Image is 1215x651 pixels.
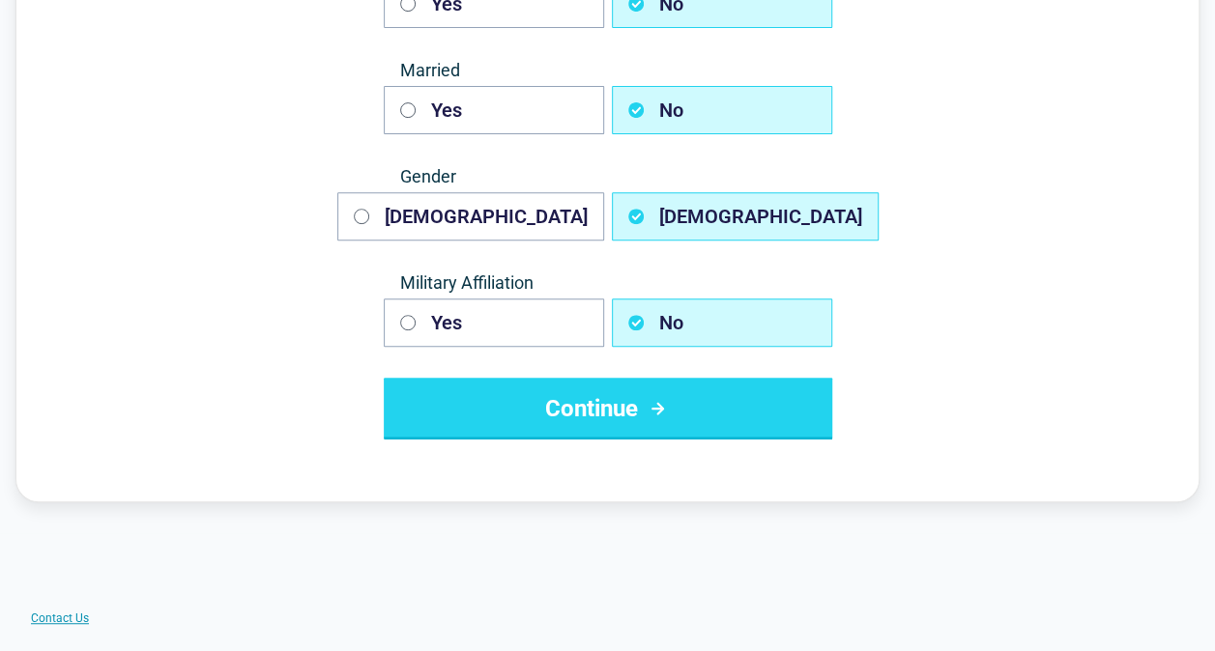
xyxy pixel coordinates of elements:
[384,165,832,188] span: Gender
[612,298,832,347] button: No
[612,86,832,134] button: No
[384,271,832,295] span: Military Affiliation
[384,86,604,134] button: Yes
[384,298,604,347] button: Yes
[337,192,604,241] button: [DEMOGRAPHIC_DATA]
[612,192,879,241] button: [DEMOGRAPHIC_DATA]
[384,378,832,439] button: Continue
[384,59,832,82] span: Married
[31,610,89,626] a: Contact Us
